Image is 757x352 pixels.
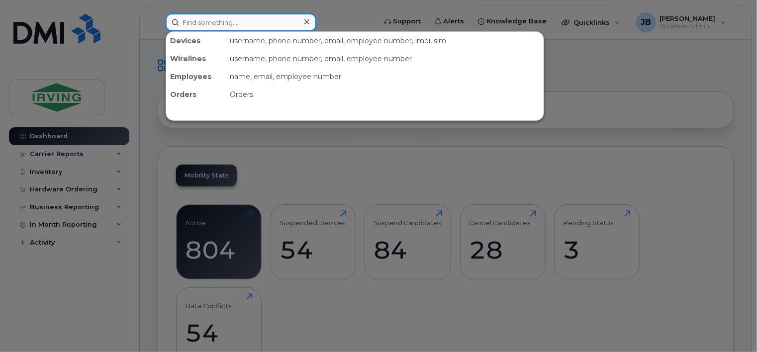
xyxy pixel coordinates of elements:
div: Devices [166,32,226,50]
div: Employees [166,68,226,86]
div: username, phone number, email, employee number [226,50,544,68]
div: name, email, employee number [226,68,544,86]
div: Wirelines [166,50,226,68]
div: username, phone number, email, employee number, imei, sim [226,32,544,50]
div: Orders [166,86,226,103]
div: Orders [226,86,544,103]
